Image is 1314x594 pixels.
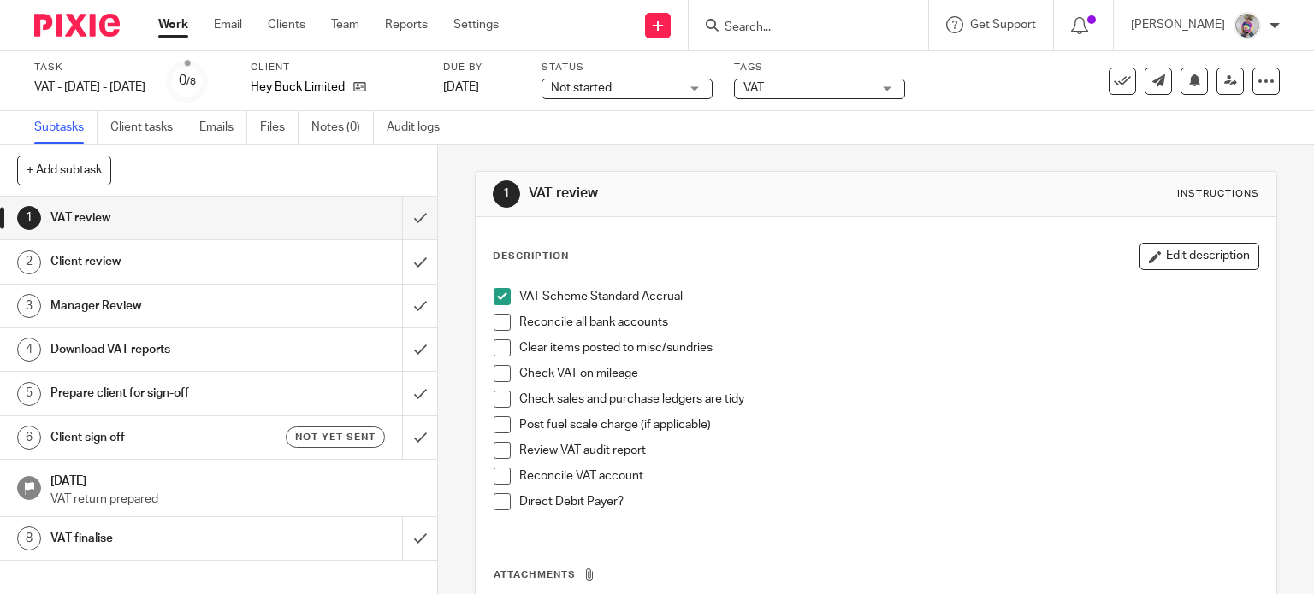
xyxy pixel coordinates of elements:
div: VAT - July - September, 2025 [34,79,145,96]
button: Edit description [1139,243,1259,270]
h1: VAT review [50,205,274,231]
div: VAT - [DATE] - [DATE] [34,79,145,96]
p: Clear items posted to misc/sundries [519,339,1259,356]
a: Reports [385,16,428,33]
div: 8 [17,526,41,550]
img: Pixie [34,14,120,37]
p: Hey Buck Limited [251,79,345,96]
a: Client tasks [110,111,186,144]
p: Reconcile all bank accounts [519,314,1259,331]
span: Not yet sent [295,430,376,444]
label: Status [542,61,713,74]
a: Notes (0) [311,111,374,144]
small: /8 [186,77,196,86]
input: Search [723,21,877,36]
h1: [DATE] [50,468,420,490]
p: Check sales and purchase ledgers are tidy [519,391,1259,408]
p: Reconcile VAT account [519,468,1259,485]
button: + Add subtask [17,156,111,185]
h1: Manager Review [50,293,274,319]
span: [DATE] [443,81,479,93]
img: DBTieDye.jpg [1234,12,1261,39]
div: 4 [17,338,41,362]
h1: Client review [50,249,274,274]
a: Team [331,16,359,33]
div: 0 [179,71,196,91]
p: VAT Scheme Standard Accrual [519,288,1259,305]
label: Tags [734,61,905,74]
p: Direct Debit Payer? [519,493,1259,510]
span: Not started [551,82,612,94]
h1: VAT finalise [50,526,274,551]
a: Subtasks [34,111,98,144]
h1: Download VAT reports [50,337,274,362]
a: Email [214,16,242,33]
div: 1 [17,206,41,230]
span: Get Support [970,19,1036,31]
div: 3 [17,294,41,318]
a: Audit logs [387,111,453,144]
span: Attachments [494,570,576,579]
span: VAT [743,82,764,94]
h1: VAT review [529,185,912,203]
p: [PERSON_NAME] [1131,16,1225,33]
div: 5 [17,382,41,406]
h1: Prepare client for sign-off [50,380,274,406]
div: 2 [17,250,41,274]
label: Task [34,61,145,74]
div: 1 [493,180,520,208]
div: Instructions [1177,187,1259,201]
a: Files [260,111,299,144]
label: Client [251,61,422,74]
a: Clients [268,16,305,33]
p: VAT return prepared [50,491,420,508]
a: Settings [453,16,499,33]
p: Description [493,250,569,263]
label: Due by [443,61,520,74]
a: Emails [199,111,247,144]
a: Work [158,16,188,33]
p: Post fuel scale charge (if applicable) [519,416,1259,433]
p: Check VAT on mileage [519,365,1259,382]
div: 6 [17,426,41,450]
h1: Client sign off [50,425,274,450]
p: Review VAT audit report [519,442,1259,459]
